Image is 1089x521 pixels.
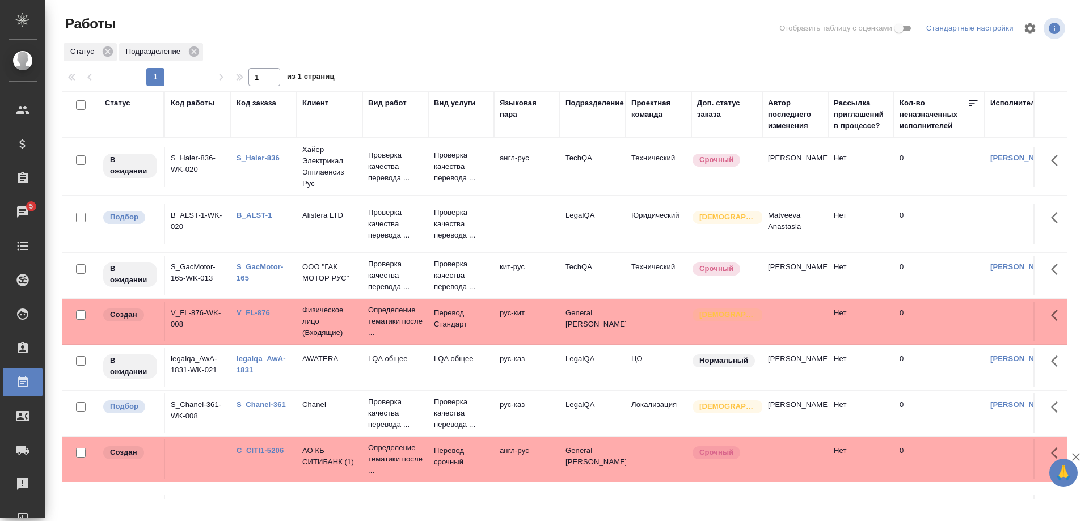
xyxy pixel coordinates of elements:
td: Нет [828,348,894,387]
p: Перевод срочный [434,445,488,468]
td: 0 [894,348,985,387]
p: [DEMOGRAPHIC_DATA] [699,309,756,320]
a: 5 [3,198,43,226]
td: S_Chanel-361-WK-008 [165,393,231,433]
p: Перевод Стандарт [434,307,488,330]
td: Нет [828,393,894,433]
td: [PERSON_NAME] [762,348,828,387]
td: англ-рус [494,439,560,479]
a: [PERSON_NAME] [990,154,1053,162]
td: Matveeva Anastasia [762,204,828,244]
p: Проверка качества перевода ... [368,259,423,293]
p: Нормальный [699,355,748,366]
span: 🙏 [1054,461,1073,485]
td: кит-рус [494,256,560,295]
button: Здесь прячутся важные кнопки [1044,204,1071,231]
div: Кол-во неназначенных исполнителей [900,98,968,132]
td: S_Haier-836-WK-020 [165,147,231,187]
p: Подразделение [126,46,184,57]
p: Срочный [699,263,733,274]
p: AWATERA [302,353,357,365]
div: Вид услуги [434,98,476,109]
p: В ожидании [110,263,150,286]
td: TechQA [560,256,626,295]
a: [PERSON_NAME] [990,400,1053,409]
div: Проектная команда [631,98,686,120]
a: [PERSON_NAME] [990,262,1053,271]
p: Срочный [699,447,733,458]
button: Здесь прячутся важные кнопки [1044,393,1071,421]
p: Alistera LTD [302,210,357,221]
span: Отобразить таблицу с оценками [779,23,892,34]
p: В ожидании [110,355,150,378]
div: Исполнитель назначен, приступать к работе пока рано [102,353,158,380]
td: LegalQA [560,393,626,433]
div: Статус [105,98,130,109]
td: Технический [626,147,691,187]
td: ЦО [626,348,691,387]
span: Посмотреть информацию [1044,18,1067,39]
p: Срочный [699,154,733,166]
div: Автор последнего изменения [768,98,822,132]
td: [PERSON_NAME] [762,147,828,187]
div: Статус [64,43,117,61]
p: ООО "ГАК МОТОР РУС" [302,261,357,284]
a: S_GacMotor-165 [237,262,283,282]
span: из 1 страниц [287,70,335,86]
div: Вид работ [368,98,407,109]
div: Исполнитель назначен, приступать к работе пока рано [102,261,158,288]
p: Проверка качества перевода ... [434,207,488,241]
td: Нет [828,439,894,479]
button: Здесь прячутся важные кнопки [1044,147,1071,174]
td: General [PERSON_NAME] [560,302,626,341]
button: Здесь прячутся важные кнопки [1044,256,1071,283]
a: legalqa_AwA-1831 [237,354,286,374]
a: [PERSON_NAME] [990,354,1053,363]
td: LegalQA [560,204,626,244]
div: Исполнитель [990,98,1040,109]
div: Доп. статус заказа [697,98,757,120]
td: рус-кит [494,302,560,341]
p: [DEMOGRAPHIC_DATA] [699,211,756,223]
p: Подбор [110,401,138,412]
div: Подразделение [565,98,624,109]
p: Проверка качества перевода ... [434,259,488,293]
p: Проверка качества перевода ... [368,207,423,241]
td: 0 [894,393,985,433]
p: Создан [110,447,137,458]
p: Создан [110,309,137,320]
p: Chanel [302,399,357,410]
button: Здесь прячутся важные кнопки [1044,302,1071,329]
p: Определение тематики после ... [368,304,423,338]
a: S_Haier-836 [237,154,280,162]
p: Хайер Электрикал Эпплаенсиз Рус [302,144,357,189]
p: Проверка качества перевода ... [434,396,488,430]
td: [PERSON_NAME] [762,393,828,433]
td: Юридический [626,204,691,244]
p: Статус [70,46,98,57]
div: Языковая пара [500,98,554,120]
div: Подразделение [119,43,203,61]
td: [PERSON_NAME] [762,256,828,295]
button: Здесь прячутся важные кнопки [1044,439,1071,467]
td: Нет [828,256,894,295]
td: англ-рус [494,147,560,187]
td: рус-каз [494,393,560,433]
td: Нет [828,147,894,187]
div: Можно подбирать исполнителей [102,210,158,225]
p: АО КБ СИТИБАНК (1) [302,445,357,468]
div: Исполнитель назначен, приступать к работе пока рано [102,153,158,179]
span: Настроить таблицу [1016,15,1044,42]
td: 0 [894,147,985,187]
td: 0 [894,439,985,479]
p: LQA общее [368,353,423,365]
td: Нет [828,204,894,244]
td: рус-каз [494,348,560,387]
div: Код работы [171,98,214,109]
td: General [PERSON_NAME] [560,439,626,479]
a: S_Chanel-361 [237,400,286,409]
td: 0 [894,256,985,295]
td: B_ALST-1-WK-020 [165,204,231,244]
p: Подбор [110,211,138,223]
div: Заказ еще не согласован с клиентом, искать исполнителей рано [102,445,158,460]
